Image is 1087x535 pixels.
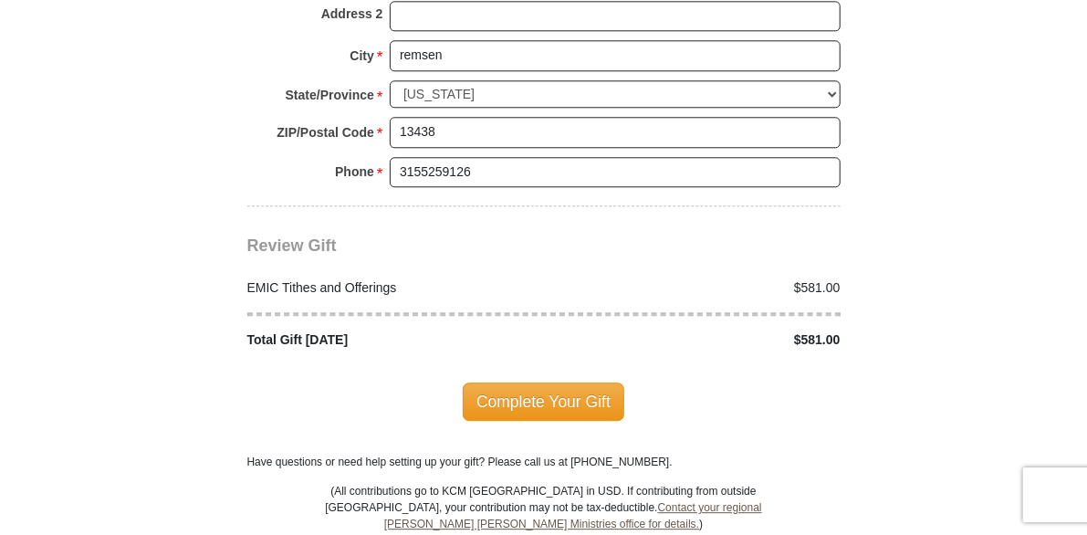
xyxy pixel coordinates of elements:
[544,330,851,350] div: $581.00
[544,278,851,298] div: $581.00
[277,120,374,145] strong: ZIP/Postal Code
[237,330,544,350] div: Total Gift [DATE]
[321,1,383,26] strong: Address 2
[463,383,624,421] span: Complete Your Gift
[350,43,373,68] strong: City
[237,278,544,298] div: EMIC Tithes and Offerings
[286,82,374,108] strong: State/Province
[247,236,337,255] span: Review Gift
[335,159,374,184] strong: Phone
[247,454,841,470] p: Have questions or need help setting up your gift? Please call us at [PHONE_NUMBER].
